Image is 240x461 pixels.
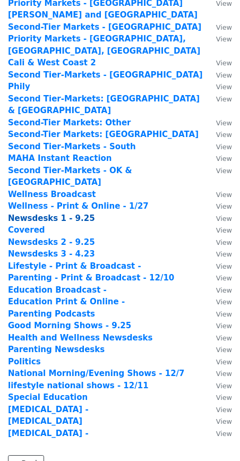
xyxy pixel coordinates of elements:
a: Parenting Newsdesks [8,345,105,354]
a: View [205,201,232,211]
a: National Morning/Evening Shows - 12/7 [8,369,185,378]
small: View [216,167,232,175]
a: Wellness Broadcast [8,190,96,199]
small: View [216,358,232,366]
small: View [216,215,232,223]
a: lifestyle national shows - 12/11 [8,381,149,390]
small: View [216,59,232,67]
a: View [205,357,232,366]
small: View [216,382,232,390]
a: View [205,225,232,235]
small: View [216,95,232,103]
a: View [205,333,232,343]
a: Education Print & Online - [8,297,125,306]
a: Second Tier-Markets - OK & [GEOGRAPHIC_DATA] [8,166,132,187]
a: MAHA Instant Reaction [8,153,112,163]
a: View [205,94,232,104]
a: Second Tier-Markets - [GEOGRAPHIC_DATA] [8,70,203,80]
small: View [216,274,232,282]
a: Covered [8,225,45,235]
a: View [205,369,232,378]
a: Parenting Podcasts [8,309,95,319]
a: View [205,237,232,247]
a: View [205,381,232,390]
a: View [205,58,232,67]
a: Second-Tier Markets: [GEOGRAPHIC_DATA] [8,130,199,139]
a: Second Tier-Markets - South [8,142,136,151]
a: View [205,273,232,283]
a: View [205,118,232,127]
a: Newsdesks 1 - 9.25 [8,214,95,223]
small: View [216,143,232,151]
small: View [216,406,232,414]
a: Phily [8,82,30,91]
small: View [216,334,232,342]
small: View [216,202,232,210]
a: View [205,345,232,354]
strong: Cali & West Coast 2 [8,58,96,67]
small: View [216,298,232,306]
a: Special Education [8,392,88,402]
small: View [216,191,232,199]
strong: Politics [8,357,41,366]
a: Priority Markets - [GEOGRAPHIC_DATA], [GEOGRAPHIC_DATA], [GEOGRAPHIC_DATA] [8,34,200,56]
small: View [216,131,232,139]
a: View [205,142,232,151]
a: View [205,392,232,402]
a: View [205,285,232,295]
a: Lifestyle - Print & Broadcast - [8,261,141,271]
small: View [216,346,232,354]
a: Newsdesks 3 - 4.23 [8,249,95,259]
iframe: Chat Widget [187,410,240,461]
a: [MEDICAL_DATA] - [8,405,89,414]
a: Newsdesks 2 - 9.25 [8,237,95,247]
small: View [216,310,232,318]
a: View [205,309,232,319]
a: [MEDICAL_DATA] [8,416,82,426]
small: View [216,286,232,294]
a: View [205,153,232,163]
a: View [205,70,232,80]
a: Health and Wellness Newsdesks [8,333,152,343]
a: View [205,34,232,44]
a: Parenting - Print & Broadcast - 12/10 [8,273,174,283]
a: View [205,321,232,330]
small: View [216,155,232,163]
a: [MEDICAL_DATA] - [8,429,89,438]
small: View [216,238,232,246]
a: Education Broadcast - [8,285,107,295]
small: View [216,250,232,258]
a: View [205,22,232,32]
a: Wellness - Print & Online - 1/27 [8,201,149,211]
a: Good Morning Shows - 9.25 [8,321,131,330]
a: Second Tier-Markets: [GEOGRAPHIC_DATA] & [GEOGRAPHIC_DATA] [8,94,200,116]
a: Second-Tier Markets - [GEOGRAPHIC_DATA] [8,22,201,32]
small: View [216,71,232,79]
a: View [205,82,232,91]
a: View [205,249,232,259]
small: View [216,226,232,234]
